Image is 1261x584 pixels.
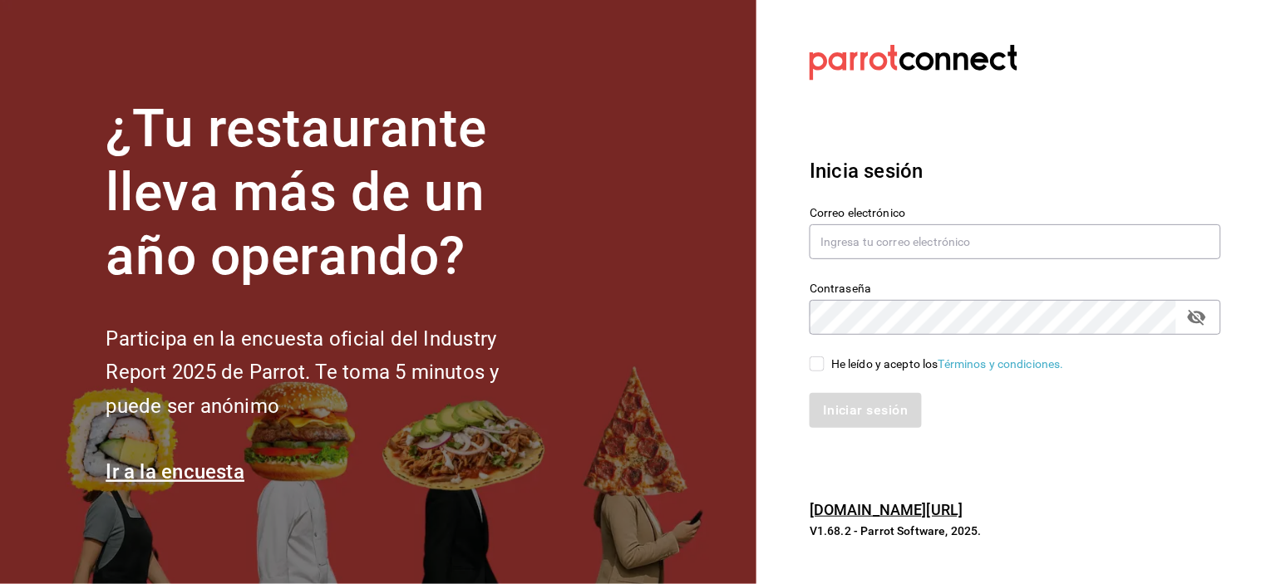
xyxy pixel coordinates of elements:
p: V1.68.2 - Parrot Software, 2025. [810,523,1221,539]
a: Ir a la encuesta [106,460,244,483]
a: [DOMAIN_NAME][URL] [810,501,963,518]
h2: Participa en la encuesta oficial del Industry Report 2025 de Parrot. Te toma 5 minutos y puede se... [106,322,554,424]
label: Correo electrónico [810,208,1221,219]
label: Contraseña [810,283,1221,295]
input: Ingresa tu correo electrónico [810,224,1221,259]
button: passwordField [1183,303,1211,331]
h1: ¿Tu restaurante lleva más de un año operando? [106,97,554,288]
a: Términos y condiciones. [938,357,1064,371]
h3: Inicia sesión [810,156,1221,186]
div: He leído y acepto los [831,356,1064,373]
